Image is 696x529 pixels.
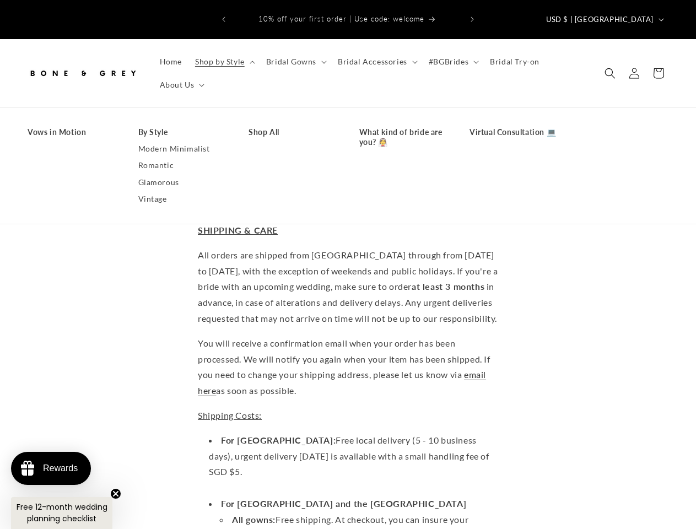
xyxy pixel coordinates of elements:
a: Vows in Motion [28,124,116,141]
a: Virtual Consultation 💻 [470,124,558,141]
span: Bridal Try-on [490,57,539,67]
img: Bone and Grey Bridal [28,61,138,85]
summary: #BGBrides [422,50,483,73]
a: Home [153,50,188,73]
span: Shop by Style [195,57,245,67]
a: By Style [138,124,227,141]
span: 10% off your first order | Use code: welcome [258,14,424,23]
strong: All gowns: [232,514,276,525]
strong: For [GEOGRAPHIC_DATA]: [221,435,336,445]
span: SHIPPING & CARE [198,225,278,235]
a: Bone and Grey Bridal [24,57,142,89]
a: What kind of bride are you? 👰 [359,124,448,150]
button: Next announcement [460,9,484,30]
span: Home [160,57,182,67]
a: Romantic [138,157,227,174]
span: Free 12-month wedding planning checklist [17,501,107,524]
div: Free 12-month wedding planning checklistClose teaser [11,497,112,529]
a: Vintage [138,191,227,207]
a: Modern Minimalist [138,141,227,157]
summary: About Us [153,73,209,96]
div: Rewards [43,463,78,473]
summary: Search [598,61,622,85]
summary: Bridal Gowns [260,50,331,73]
button: Close teaser [110,488,121,499]
button: Previous announcement [212,9,236,30]
button: USD $ | [GEOGRAPHIC_DATA] [539,9,668,30]
a: Bridal Try-on [483,50,546,73]
span: Bridal Gowns [266,57,316,67]
span: All orders are shipped from [GEOGRAPHIC_DATA] through from [DATE] to [DATE], with the exception o... [198,250,498,323]
strong: at least 3 months [412,281,484,292]
span: USD $ | [GEOGRAPHIC_DATA] [546,14,654,25]
strong: For [GEOGRAPHIC_DATA] and the [GEOGRAPHIC_DATA] [221,498,466,509]
span: About Us [160,80,195,90]
li: Free local delivery (5 - 10 business days), urgent delivery [DATE] is available with a small hand... [209,433,498,496]
span: Shipping Costs: [198,410,262,420]
span: You will receive a confirmation email when your order has been processed. We will notify you agai... [198,338,490,396]
a: Glamorous [138,174,227,191]
summary: Bridal Accessories [331,50,422,73]
span: Bridal Accessories [338,57,407,67]
a: Shop All [249,124,337,141]
summary: Shop by Style [188,50,260,73]
span: #BGBrides [429,57,468,67]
